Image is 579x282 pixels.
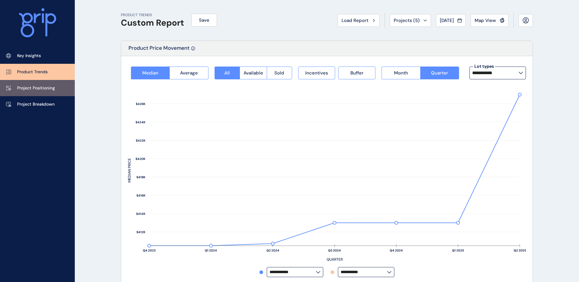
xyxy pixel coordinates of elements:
span: [DATE] [440,17,454,23]
text: Q4 2024 [390,248,403,252]
text: MEDIAN PRICE [127,158,132,183]
span: Median [142,70,158,76]
text: Q1 2025 [452,248,464,252]
text: $420K [136,157,146,161]
span: All [224,70,230,76]
h1: Custom Report [121,18,184,28]
text: Q2 2024 [266,248,279,252]
span: Map View [475,17,496,23]
text: Q1 2024 [205,248,217,252]
text: $416K [136,193,146,197]
button: All [215,67,240,79]
span: Quarter [431,70,448,76]
span: Month [394,70,408,76]
text: $418K [136,175,146,179]
text: $412K [136,230,146,234]
button: [DATE] [436,14,466,27]
label: Lot types [473,63,495,70]
button: Quarter [420,67,459,79]
span: Load Report [342,17,368,23]
p: Key Insights [17,53,41,59]
p: Project Breakdown [17,101,55,107]
span: Save [199,17,209,23]
p: Product Trends [17,69,48,75]
span: Projects ( 5 ) [394,17,420,23]
text: $426K [136,102,146,106]
button: Incentives [298,67,335,79]
button: Map View [471,14,508,27]
text: $424K [136,120,146,124]
button: Save [191,14,217,27]
button: Average [169,67,208,79]
span: Buffer [350,70,364,76]
text: $414K [136,212,146,216]
button: Median [131,67,169,79]
p: Product Price Movement [128,45,190,56]
span: Sold [274,70,284,76]
span: Average [180,70,198,76]
button: Load Report [338,14,380,27]
span: Incentives [305,70,328,76]
text: Q4 2023 [143,248,156,252]
text: Q3 2024 [328,248,341,252]
text: QUARTER [327,257,343,262]
text: Q2 2025 [514,248,526,252]
p: Project Positioning [17,85,55,91]
button: Sold [267,67,292,79]
p: PRODUCT TRENDS [121,13,184,18]
button: Month [382,67,420,79]
button: Buffer [338,67,375,79]
button: Available [240,67,267,79]
button: Projects (5) [390,14,431,27]
span: Available [244,70,263,76]
text: $422K [136,139,146,143]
